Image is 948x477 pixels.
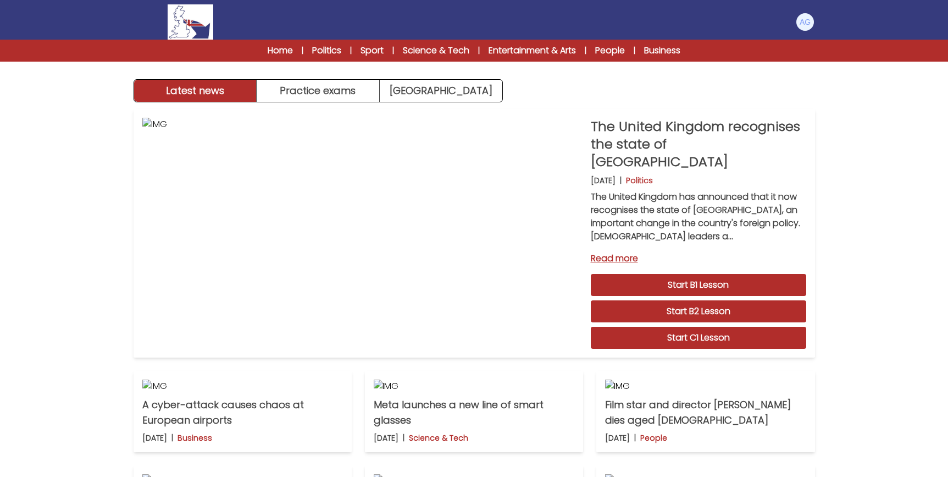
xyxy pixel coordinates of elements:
[134,4,248,40] a: Logo
[595,44,625,57] a: People
[350,45,352,56] span: |
[134,80,257,102] button: Latest news
[403,44,469,57] a: Science & Tech
[365,371,583,452] a: IMG Meta launches a new line of smart glasses [DATE] | Science & Tech
[392,45,394,56] span: |
[596,371,814,452] a: IMG Film star and director [PERSON_NAME] dies aged [DEMOGRAPHIC_DATA] [DATE] | People
[634,45,635,56] span: |
[605,397,806,428] p: Film star and director [PERSON_NAME] dies aged [DEMOGRAPHIC_DATA]
[620,175,622,186] b: |
[374,380,574,393] img: IMG
[591,118,806,171] p: The United Kingdom recognises the state of [GEOGRAPHIC_DATA]
[644,44,680,57] a: Business
[591,190,806,243] p: The United Kingdom has announced that it now recognises the state of [GEOGRAPHIC_DATA], an import...
[489,44,576,57] a: Entertainment & Arts
[178,432,212,443] p: Business
[591,300,806,322] a: Start B2 Lesson
[312,44,341,57] a: Politics
[257,80,380,102] button: Practice exams
[268,44,293,57] a: Home
[403,432,404,443] b: |
[626,175,653,186] p: Politics
[591,252,806,265] a: Read more
[361,44,384,57] a: Sport
[374,397,574,428] p: Meta launches a new line of smart glasses
[591,175,616,186] p: [DATE]
[168,4,213,40] img: Logo
[591,327,806,349] a: Start C1 Lesson
[171,432,173,443] b: |
[134,371,352,452] a: IMG A cyber-attack causes chaos at European airports [DATE] | Business
[605,432,630,443] p: [DATE]
[142,397,343,428] p: A cyber-attack causes chaos at European airports
[591,274,806,296] a: Start B1 Lesson
[409,432,468,443] p: Science & Tech
[640,432,667,443] p: People
[380,80,502,102] a: [GEOGRAPHIC_DATA]
[478,45,480,56] span: |
[585,45,586,56] span: |
[374,432,398,443] p: [DATE]
[142,380,343,393] img: IMG
[605,380,806,393] img: IMG
[142,432,167,443] p: [DATE]
[142,118,582,349] img: IMG
[302,45,303,56] span: |
[634,432,636,443] b: |
[796,13,814,31] img: Andrea Gaburro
